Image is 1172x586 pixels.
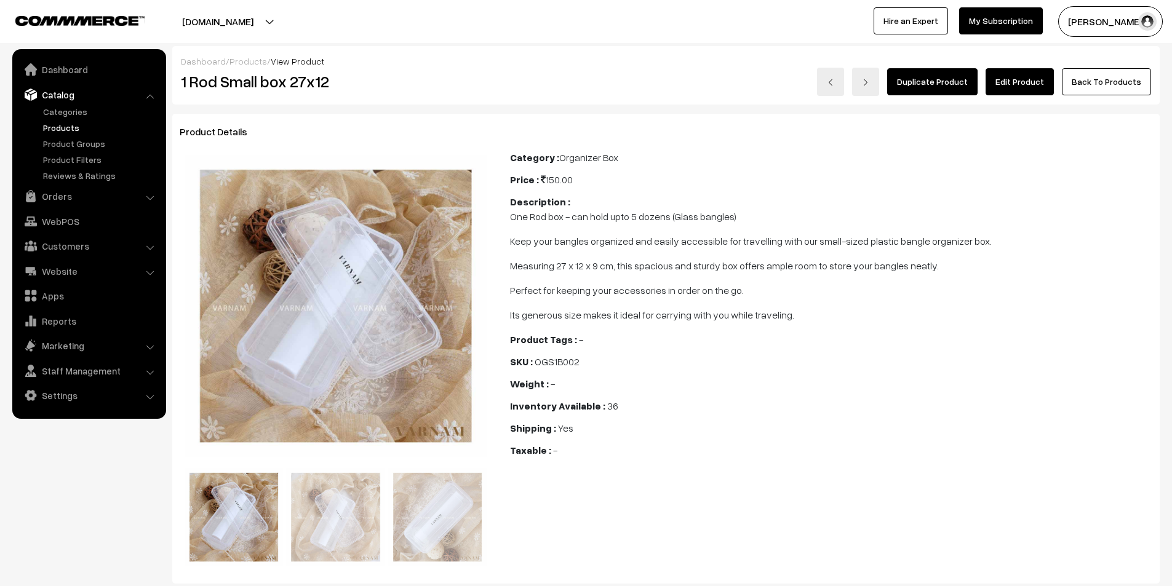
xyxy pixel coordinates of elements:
a: Back To Products [1062,68,1151,95]
p: Perfect for keeping your accessories in order on the go. [510,283,1152,298]
a: Customers [15,235,162,257]
img: 1736414714572105.jpg [388,468,487,566]
a: Marketing [15,335,162,357]
a: Reports [15,310,162,332]
b: SKU : [510,355,533,368]
a: Product Filters [40,153,162,166]
a: Dashboard [15,58,162,81]
a: Product Groups [40,137,162,150]
span: View Product [271,56,324,66]
a: Orders [15,185,162,207]
b: Product Tags : [510,333,577,346]
a: Hire an Expert [874,7,948,34]
p: Its generous size makes it ideal for carrying with you while traveling. [510,307,1152,322]
b: Description : [510,196,570,208]
img: left-arrow.png [827,79,834,86]
a: Edit Product [986,68,1054,95]
h2: 1 Rod Small box 27x12 [181,72,492,91]
p: Keep your bangles organized and easily accessible for travelling with our small-sized plastic ban... [510,234,1152,248]
a: Reviews & Ratings [40,169,162,182]
a: My Subscription [959,7,1043,34]
a: WebPOS [15,210,162,232]
a: Settings [15,384,162,406]
a: Dashboard [181,56,226,66]
span: - [551,378,555,390]
a: Products [40,121,162,134]
button: [DOMAIN_NAME] [139,6,297,37]
p: Measuring 27 x 12 x 9 cm, this spacious and sturdy box offers ample room to store your bangles ne... [510,258,1152,273]
span: 36 [607,400,618,412]
img: user [1138,12,1157,31]
img: 1736414713210702.jpg [185,468,283,566]
span: OGS1B002 [535,355,580,368]
span: - [553,444,557,456]
a: Products [229,56,267,66]
img: COMMMERCE [15,16,145,25]
div: Organizer Box [510,150,1152,165]
b: Price : [510,173,539,186]
span: - [579,333,583,346]
a: Categories [40,105,162,118]
a: Apps [15,285,162,307]
a: COMMMERCE [15,12,123,27]
button: [PERSON_NAME] C [1058,6,1163,37]
img: right-arrow.png [862,79,869,86]
span: Yes [558,422,573,434]
b: Taxable : [510,444,551,456]
b: Weight : [510,378,549,390]
a: Website [15,260,162,282]
div: / / [181,55,1151,68]
b: Shipping : [510,422,556,434]
span: Product Details [180,125,262,138]
img: 1736414713958901.jpg [286,468,385,566]
b: Inventory Available : [510,400,605,412]
a: Staff Management [15,360,162,382]
a: Duplicate Product [887,68,978,95]
p: One Rod box - can hold upto 5 dozens (Glass bangles) [510,209,1152,224]
a: Catalog [15,84,162,106]
img: 1736414713210702.jpg [185,155,487,457]
b: Category : [510,151,559,164]
div: 150.00 [510,172,1152,187]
